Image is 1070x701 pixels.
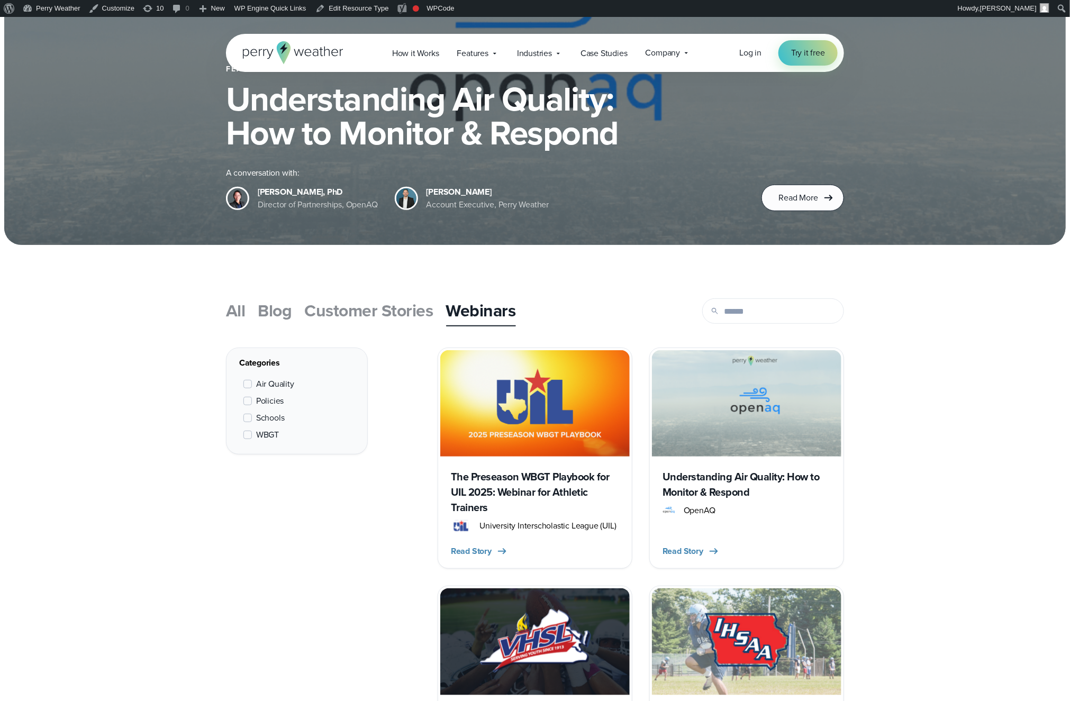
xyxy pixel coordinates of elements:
[646,47,681,59] span: Company
[739,47,761,59] a: Log in
[258,198,378,211] div: Director of Partnerships, OpenAQ
[451,545,509,558] button: Read Story
[239,357,355,369] div: Categories
[305,298,433,323] span: Customer Stories
[226,298,246,323] span: All
[479,520,616,532] span: University Interscholastic League (UIL)
[663,545,703,558] span: Read Story
[258,298,292,323] span: Blog
[663,469,831,500] h3: Understanding Air Quality: How to Monitor & Respond
[451,520,471,532] img: UIL.svg
[258,296,292,325] a: Blog
[226,296,246,325] a: All
[451,469,619,515] h3: The Preseason WBGT Playbook for UIL 2025: Webinar for Athletic Trainers
[652,588,841,695] img: IHSAA Iowa WBGT webinar
[779,192,818,204] span: Read More
[684,504,715,517] span: OpenAQ
[572,42,637,64] a: Case Studies
[517,47,552,60] span: Industries
[427,186,549,198] div: [PERSON_NAME]
[446,296,516,325] a: Webinars
[446,298,516,323] span: Webinars
[440,350,630,457] img: UIL WBGT playbook
[440,588,630,695] img: VHSL WBGT Virginia
[256,412,285,424] span: Schools
[791,47,825,59] span: Try it free
[226,167,745,179] div: A conversation with:
[457,47,488,60] span: Features
[649,348,844,569] a: Understanding Air Quality: How to Monitor & Respond OpenAQ Read Story
[256,395,284,407] span: Policies
[256,378,294,390] span: Air Quality
[392,47,439,60] span: How it Works
[383,42,448,64] a: How it Works
[451,545,492,558] span: Read Story
[761,185,844,211] a: Read More
[663,545,720,558] button: Read Story
[778,40,838,66] a: Try it free
[438,348,632,569] a: UIL WBGT playbook The Preseason WBGT Playbook for UIL 2025: Webinar for Athletic Trainers Univers...
[581,47,628,60] span: Case Studies
[427,198,549,211] div: Account Executive, Perry Weather
[258,186,378,198] div: [PERSON_NAME], PhD
[305,296,433,325] a: Customer Stories
[980,4,1037,12] span: [PERSON_NAME]
[256,429,279,441] span: WBGT
[226,82,844,150] h1: Understanding Air Quality: How to Monitor & Respond
[413,5,419,12] div: Focus keyphrase not set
